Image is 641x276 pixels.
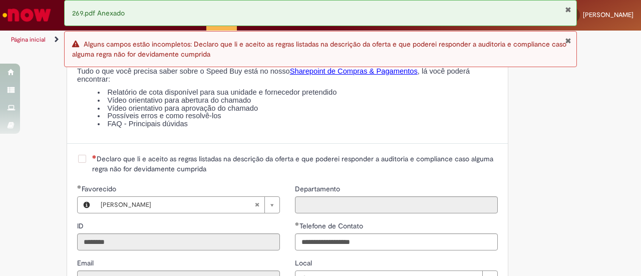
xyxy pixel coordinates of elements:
li: Vídeo orientativo para aprovação do chamado [97,105,498,113]
label: Somente leitura - Email [77,258,96,268]
span: Necessários [92,155,97,159]
abbr: Limpar campo Favorecido [249,197,264,213]
label: Somente leitura - Departamento [295,184,342,194]
span: Obrigatório Preenchido [295,222,299,226]
button: Fechar Notificação [565,37,571,45]
li: Possíveis erros e como resolvê-los [97,112,498,120]
li: FAQ - Principais dúvidas [97,120,498,128]
span: [PERSON_NAME] [101,197,254,213]
span: Somente leitura - ID [77,221,86,230]
li: Vídeo orientativo para abertura do chamado [97,97,498,105]
span: Telefone de Contato [299,221,365,230]
label: Somente leitura - ID [77,221,86,231]
span: [PERSON_NAME] [583,11,633,19]
img: ServiceNow [1,5,53,25]
span: Alguns campos estão incompletos: Declaro que li e aceito as regras listadas na descrição da ofert... [72,40,566,59]
button: Favorecido, Visualizar este registro Danielle De Almeida Serafina [78,197,96,213]
ul: Trilhas de página [8,31,420,49]
span: Somente leitura - Departamento [295,184,342,193]
span: Necessários - Favorecido [82,184,118,193]
input: Telefone de Contato [295,233,498,250]
span: Declaro que li e aceito as regras listadas na descrição da oferta e que poderei responder a audit... [92,154,498,174]
a: Página inicial [11,36,46,44]
span: Local [295,258,314,267]
span: Somente leitura - Email [77,258,96,267]
input: Departamento [295,196,498,213]
button: Fechar Notificação [565,6,571,14]
input: ID [77,233,280,250]
a: [PERSON_NAME]Limpar campo Favorecido [96,197,279,213]
span: 269.pdf Anexado [72,9,125,18]
li: Relatório de cota disponível para sua unidade e fornecedor pretendido [97,89,498,97]
p: Tudo o que você precisa saber sobre o Speed Buy está no nosso , lá você poderá encontrar: [77,68,498,83]
span: Obrigatório Preenchido [77,185,82,189]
